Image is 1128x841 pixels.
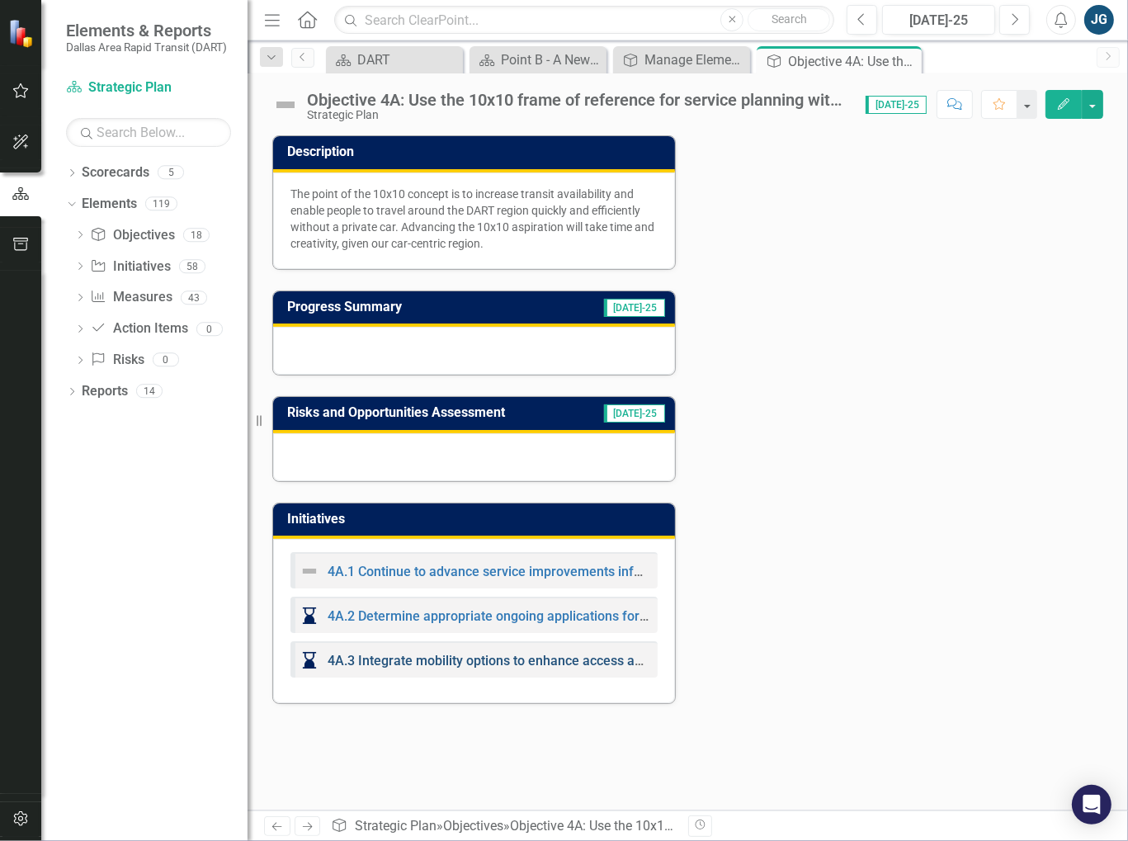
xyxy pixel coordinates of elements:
div: Manage Elements [644,50,746,70]
a: 4A.3 Integrate mobility options to enhance access and coverage [328,653,708,669]
a: Measures [90,288,172,307]
div: 18 [183,228,210,242]
span: The point of the 10x10 concept is to increase transit availability and enable people to travel ar... [290,187,654,250]
span: [DATE]-25 [604,404,665,423]
a: Elements [82,195,137,214]
div: 58 [179,259,205,273]
a: Strategic Plan [355,818,437,834]
a: Scorecards [82,163,149,182]
a: Action Items [90,319,187,338]
button: JG [1084,5,1114,35]
h3: Description [287,144,667,159]
a: Initiatives [90,257,170,276]
div: 43 [181,291,207,305]
button: Search [748,8,830,31]
input: Search Below... [66,118,231,147]
img: Not Defined [272,92,299,118]
a: Objectives [90,226,174,245]
div: Open Intercom Messenger [1072,785,1111,824]
div: DART [357,50,459,70]
a: Point B - A New Vision for Mobility in [GEOGRAPHIC_DATA][US_STATE] [474,50,602,70]
div: Objective 4A: Use the 10x10 frame of reference for service planning with consideration of a balan... [307,91,849,109]
img: ClearPoint Strategy [8,19,37,48]
div: Objective 4A: Use the 10x10 frame of reference for service planning with consideration of a balan... [788,51,918,72]
span: [DATE]-25 [604,299,665,317]
div: 5 [158,166,184,180]
div: Point B - A New Vision for Mobility in [GEOGRAPHIC_DATA][US_STATE] [501,50,602,70]
div: Strategic Plan [307,109,849,121]
h3: Initiatives [287,512,667,527]
button: [DATE]-25 [882,5,995,35]
img: In Progress [300,606,319,626]
h3: Risks and Opportunities Assessment [287,405,582,420]
a: Strategic Plan [66,78,231,97]
a: Risks [90,351,144,370]
div: 119 [145,197,177,211]
div: [DATE]-25 [888,11,989,31]
span: [DATE]-25 [866,96,927,114]
span: Search [772,12,807,26]
span: Elements & Reports [66,21,227,40]
div: 14 [136,385,163,399]
div: 0 [196,322,223,336]
input: Search ClearPoint... [334,6,834,35]
img: Not Defined [300,561,319,581]
img: In Progress [300,650,319,670]
small: Dallas Area Rapid Transit (DART) [66,40,227,54]
div: 0 [153,353,179,367]
a: 4A.2 Determine appropriate ongoing applications for GoLink microtransit as a tool for mobility an... [328,608,954,624]
a: Reports [82,382,128,401]
a: Objectives [443,818,503,834]
div: » » [331,817,675,836]
h3: Progress Summary [287,300,532,314]
a: 4A.1 Continue to advance service improvements informed by customer input and city priorities [328,564,888,579]
a: DART [330,50,459,70]
a: Manage Elements [617,50,746,70]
